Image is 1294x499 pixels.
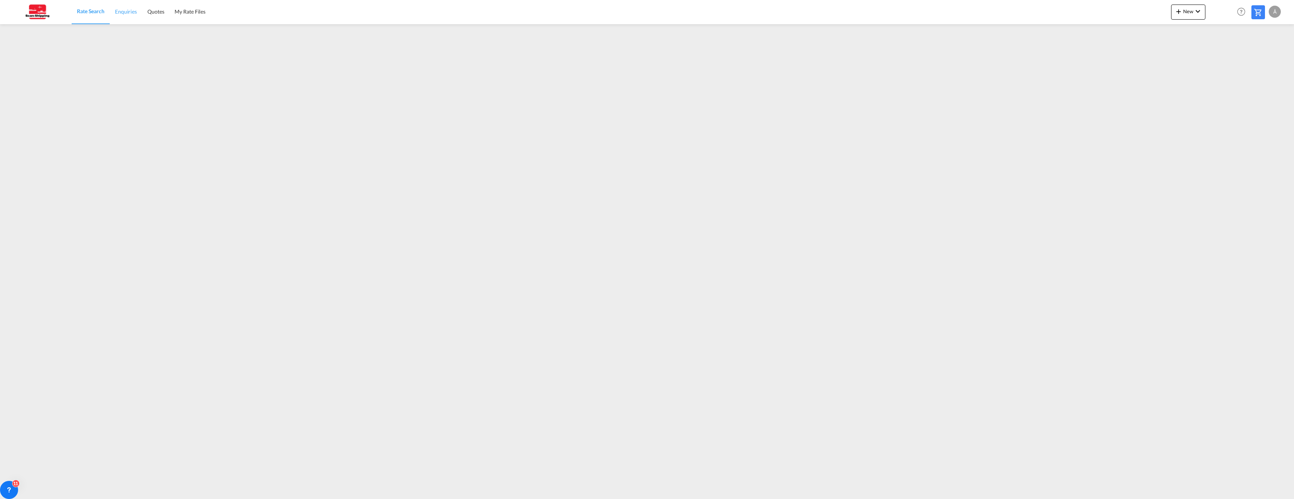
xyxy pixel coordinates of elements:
span: Enquiries [115,8,137,15]
div: Å [1269,6,1281,18]
img: 123b615026f311ee80dabbd30bc9e10f.jpg [11,3,62,20]
md-icon: icon-plus 400-fg [1174,7,1183,16]
button: icon-plus 400-fgNewicon-chevron-down [1171,5,1205,20]
span: Rate Search [77,8,104,14]
div: Help [1235,5,1251,19]
md-icon: icon-chevron-down [1193,7,1202,16]
span: Quotes [147,8,164,15]
span: My Rate Files [175,8,205,15]
span: New [1174,8,1202,14]
span: Help [1235,5,1248,18]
